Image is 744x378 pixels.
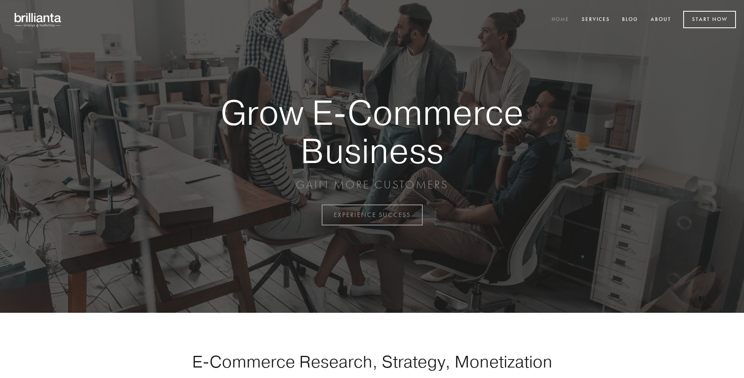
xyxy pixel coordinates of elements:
a: Home [546,13,575,27]
a: Services [577,13,615,27]
a: EXPERIENCE SUCCESS [322,204,423,225]
strong: Grow E-Commerce Business [192,93,552,169]
a: Start Now [683,11,736,28]
p: GAIN MORE CUSTOMERS [192,178,552,192]
a: About [645,13,676,27]
img: brillianta - research, strategy, marketing [8,8,68,31]
h1: E-Commerce Research, Strategy, Monetization [167,351,577,372]
a: Blog [617,13,643,27]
